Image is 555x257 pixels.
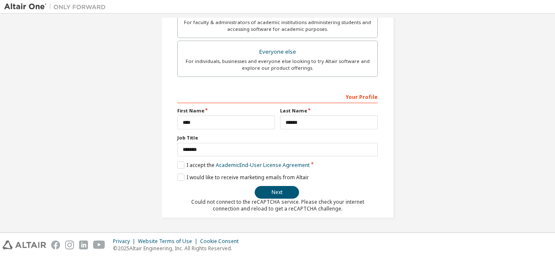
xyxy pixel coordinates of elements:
img: facebook.svg [51,241,60,249]
p: © 2025 Altair Engineering, Inc. All Rights Reserved. [113,245,244,252]
button: Next [255,186,299,199]
div: Website Terms of Use [138,238,200,245]
img: Altair One [4,3,110,11]
div: Everyone else [183,46,372,58]
div: Could not connect to the reCAPTCHA service. Please check your internet connection and reload to g... [177,199,378,212]
label: First Name [177,107,275,114]
a: Academic End-User License Agreement [216,161,310,169]
img: linkedin.svg [79,241,88,249]
div: Cookie Consent [200,238,244,245]
img: instagram.svg [65,241,74,249]
div: Privacy [113,238,138,245]
div: For individuals, businesses and everyone else looking to try Altair software and explore our prod... [183,58,372,71]
label: I would like to receive marketing emails from Altair [177,174,309,181]
div: Your Profile [177,90,378,103]
label: Last Name [280,107,378,114]
div: For faculty & administrators of academic institutions administering students and accessing softwa... [183,19,372,33]
img: youtube.svg [93,241,105,249]
label: I accept the [177,161,310,169]
img: altair_logo.svg [3,241,46,249]
label: Job Title [177,134,378,141]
